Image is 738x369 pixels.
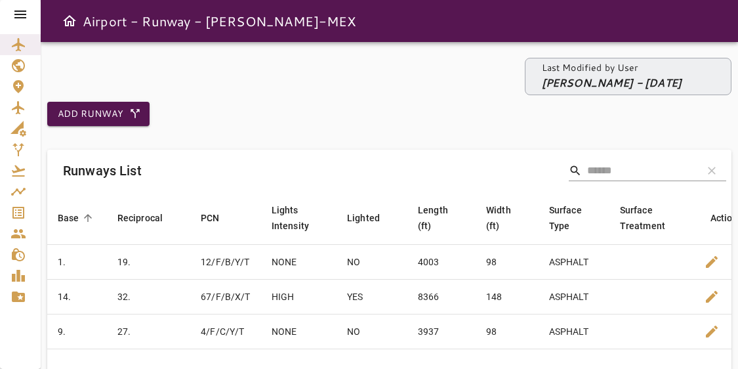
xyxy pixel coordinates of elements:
td: 9. [47,314,107,349]
span: Length (ft) [418,202,465,234]
p: Last Modified by User [542,61,682,75]
td: 67/F/B/X/T [190,279,261,314]
div: Length (ft) [418,202,448,234]
span: Width (ft) [486,202,528,234]
div: PCN [201,210,219,226]
div: Surface Treatment [620,202,665,234]
div: Surface Type [549,202,582,234]
td: 8366 [407,279,476,314]
td: 4/F/C/Y/T [190,314,261,349]
div: NO [347,325,397,338]
span: arrow_downward [82,212,94,224]
span: Lighted [347,210,397,226]
span: Lights Intensity [272,202,326,234]
span: Surface Type [549,202,599,234]
button: Edit Runway [696,281,728,313]
button: Edit Runway [696,316,728,347]
div: Width (ft) [486,202,511,234]
td: HIGH [261,279,337,314]
input: Search [587,160,692,181]
td: ASPHALT [539,244,609,279]
td: ASPHALT [539,314,609,349]
span: Search [569,164,582,177]
div: Lighted [347,210,380,226]
td: 3937 [407,314,476,349]
td: 27. [107,314,191,349]
p: [PERSON_NAME] - [DATE] [542,75,682,91]
span: Reciprocal [117,210,180,226]
td: 19. [107,244,191,279]
div: Lights Intensity [272,202,309,234]
td: ASPHALT [539,279,609,314]
span: edit [704,289,720,305]
td: 98 [476,314,539,349]
td: 148 [476,279,539,314]
span: edit [704,254,720,270]
td: 14. [47,279,107,314]
td: 32. [107,279,191,314]
td: NONE [261,314,337,349]
h6: Runways List [63,160,142,181]
td: 4003 [407,244,476,279]
td: NONE [261,244,337,279]
button: Edit Runway [696,246,728,278]
span: edit [704,324,720,339]
span: PCN [201,210,236,226]
span: Surface Treatment [620,202,682,234]
td: 98 [476,244,539,279]
button: Add Runway [47,102,150,126]
h6: Airport - Runway - [PERSON_NAME]-MEX [83,11,356,32]
button: Open drawer [56,8,83,34]
td: 12/F/B/Y/T [190,244,261,279]
div: Reciprocal [117,210,163,226]
td: 1. [47,244,107,279]
div: NO [347,255,397,269]
div: YES [347,290,397,303]
div: Base [58,210,79,226]
span: Base [58,210,96,226]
